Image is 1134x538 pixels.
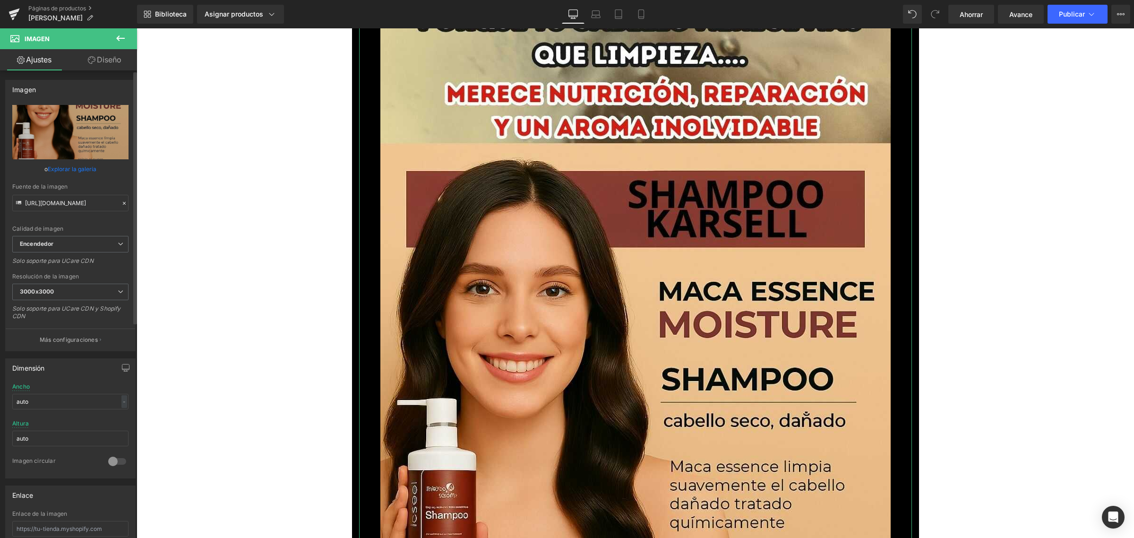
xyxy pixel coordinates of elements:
a: Móvil [630,5,653,24]
button: Deshacer [903,5,922,24]
font: Asignar productos [205,10,263,18]
font: 3000x3000 [20,288,54,295]
font: Avance [1009,10,1032,18]
button: Rehacer [926,5,945,24]
font: Más configuraciones [40,336,98,343]
font: Biblioteca [155,10,187,18]
font: Altura [12,420,29,427]
input: https://tu-tienda.myshopify.com [12,521,129,537]
font: Ajustes [26,55,52,64]
font: Imagen [12,86,36,94]
font: - [123,398,126,405]
font: [PERSON_NAME] [28,14,83,22]
font: Solo soporte para UCare CDN y Shopify CDN [12,305,121,320]
input: auto [12,431,129,446]
font: Enlace [12,491,33,499]
a: De oficina [562,5,584,24]
a: Diseño [70,49,139,70]
font: Explorar la galería [48,165,96,173]
font: Solo soporte para UCare CDN [12,257,94,264]
font: Calidad de imagen [12,225,63,232]
div: Abrir Intercom Messenger [1102,506,1125,529]
button: Publicar [1048,5,1108,24]
font: Ahorrar [960,10,983,18]
button: Más configuraciones [6,329,135,351]
font: Dimensión [12,364,45,372]
input: Enlace [12,195,129,211]
font: Páginas de productos [28,5,86,12]
font: Encendedor [20,240,53,247]
font: o [44,165,48,173]
font: Publicar [1059,10,1085,18]
a: Avance [998,5,1044,24]
a: Tableta [607,5,630,24]
font: Imagen circular [12,457,56,464]
font: Imagen [25,35,50,43]
a: Computadora portátil [584,5,607,24]
a: Nueva Biblioteca [137,5,193,24]
font: Fuente de la imagen [12,183,68,190]
font: Diseño [97,55,121,64]
input: auto [12,394,129,409]
font: Resolución de la imagen [12,273,79,280]
a: Páginas de productos [28,5,137,12]
button: Más [1111,5,1130,24]
font: Ancho [12,383,30,390]
font: Enlace de la imagen [12,510,67,517]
